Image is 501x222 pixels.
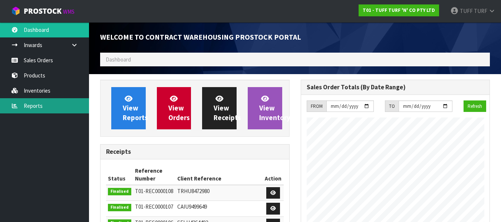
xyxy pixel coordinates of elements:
[106,165,133,185] th: Status
[108,204,131,211] span: Finalised
[108,188,131,195] span: Finalised
[259,94,290,122] span: View Inventory
[177,188,210,195] span: TRHU8472980
[363,7,435,13] strong: T01 - TUFF TURF 'N' CO PTY LTD
[133,165,175,185] th: Reference Number
[385,100,399,112] div: TO
[263,165,283,185] th: Action
[111,87,146,129] a: ViewReports
[106,148,284,155] h3: Receipts
[168,94,190,122] span: View Orders
[175,165,263,185] th: Client Reference
[24,6,62,16] span: ProStock
[464,100,486,112] button: Refresh
[202,87,237,129] a: ViewReceipts
[135,203,173,210] span: T01-REC0000107
[11,6,20,16] img: cube-alt.png
[214,94,241,122] span: View Receipts
[307,100,326,112] div: FROM
[177,203,207,210] span: CAIU9499649
[460,7,487,14] span: TUFF TURF
[106,56,131,63] span: Dashboard
[248,87,282,129] a: ViewInventory
[123,94,148,122] span: View Reports
[100,33,301,42] span: Welcome to Contract Warehousing ProStock Portal
[63,8,75,15] small: WMS
[307,84,484,91] h3: Sales Order Totals (By Date Range)
[135,188,173,195] span: T01-REC0000108
[157,87,191,129] a: ViewOrders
